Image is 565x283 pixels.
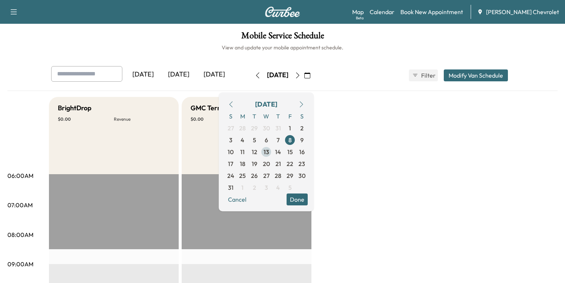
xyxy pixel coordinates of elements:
[225,193,250,205] button: Cancel
[7,171,33,180] p: 06:00AM
[251,171,258,180] span: 26
[114,116,170,122] p: Revenue
[251,124,258,133] span: 29
[275,171,281,180] span: 28
[252,159,257,168] span: 19
[241,136,244,144] span: 4
[299,147,305,156] span: 16
[486,7,559,16] span: [PERSON_NAME] Chevrolet
[265,183,268,192] span: 3
[300,136,304,144] span: 9
[260,110,272,122] span: W
[287,171,293,180] span: 29
[161,66,196,83] div: [DATE]
[228,124,234,133] span: 27
[191,116,247,122] p: $ 0.00
[228,159,233,168] span: 17
[352,7,364,16] a: MapBeta
[240,159,245,168] span: 18
[298,171,305,180] span: 30
[125,66,161,83] div: [DATE]
[300,124,304,133] span: 2
[264,147,269,156] span: 13
[296,110,308,122] span: S
[7,44,558,51] h6: View and update your mobile appointment schedule.
[276,183,280,192] span: 4
[7,201,33,209] p: 07:00AM
[225,110,237,122] span: S
[265,136,268,144] span: 6
[253,183,256,192] span: 2
[289,124,291,133] span: 1
[58,103,92,113] h5: BrightDrop
[191,103,229,113] h5: GMC Terrain
[253,136,256,144] span: 5
[228,183,234,192] span: 31
[288,136,292,144] span: 8
[196,66,232,83] div: [DATE]
[288,183,292,192] span: 5
[287,147,293,156] span: 15
[248,110,260,122] span: T
[267,71,288,80] div: [DATE]
[275,147,281,156] span: 14
[7,260,33,269] p: 09:00AM
[356,15,364,21] div: Beta
[227,171,234,180] span: 24
[298,159,305,168] span: 23
[263,159,270,168] span: 20
[421,71,435,80] span: Filter
[7,230,33,239] p: 08:00AM
[239,171,246,180] span: 25
[277,136,280,144] span: 7
[275,159,281,168] span: 21
[58,116,114,122] p: $ 0.00
[240,147,245,156] span: 11
[275,124,281,133] span: 31
[287,159,293,168] span: 22
[263,171,270,180] span: 27
[444,69,508,81] button: Modify Van Schedule
[241,183,244,192] span: 1
[284,110,296,122] span: F
[7,31,558,44] h1: Mobile Service Schedule
[229,136,232,144] span: 3
[272,110,284,122] span: T
[252,147,257,156] span: 12
[409,69,438,81] button: Filter
[287,193,308,205] button: Done
[255,99,277,110] div: [DATE]
[265,7,300,17] img: Curbee Logo
[239,124,246,133] span: 28
[237,110,248,122] span: M
[400,7,463,16] a: Book New Appointment
[228,147,234,156] span: 10
[263,124,270,133] span: 30
[370,7,394,16] a: Calendar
